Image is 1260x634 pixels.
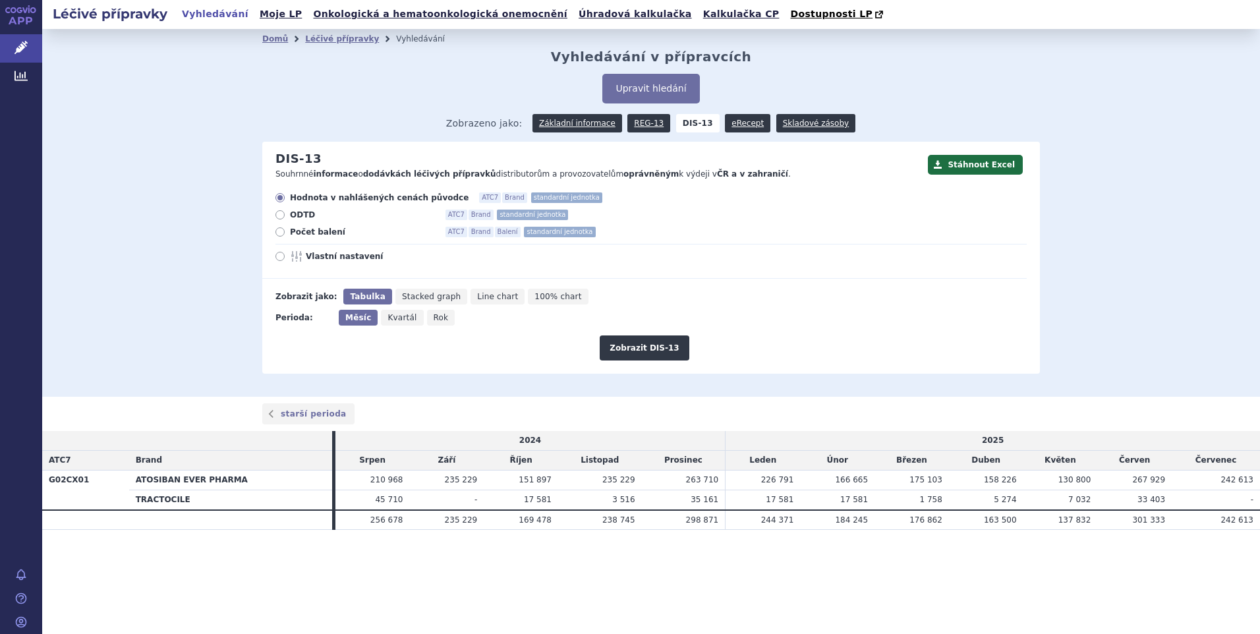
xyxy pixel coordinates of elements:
a: Základní informace [532,114,622,132]
span: - [1251,495,1253,504]
td: Srpen [335,451,410,471]
a: Moje LP [256,5,306,23]
span: 130 800 [1058,475,1091,484]
span: Hodnota v nahlášených cenách původce [290,192,469,203]
span: 267 929 [1132,475,1165,484]
span: 263 710 [686,475,719,484]
span: 17 581 [766,495,793,504]
span: 298 871 [686,515,719,525]
td: Květen [1023,451,1098,471]
div: Perioda: [275,310,332,326]
button: Zobrazit DIS-13 [600,335,689,360]
span: Brand [469,227,494,237]
span: 244 371 [761,515,794,525]
span: ATC7 [49,455,71,465]
li: Vyhledávání [396,29,462,49]
span: 17 581 [524,495,552,504]
span: 100% chart [534,292,581,301]
th: ATOSIBAN EVER PHARMA [129,470,332,490]
span: Zobrazeno jako: [446,114,523,132]
strong: informace [314,169,358,179]
span: standardní jednotka [524,227,595,237]
div: Zobrazit jako: [275,289,337,304]
a: Skladové zásoby [776,114,855,132]
h2: DIS-13 [275,152,322,166]
span: Vlastní nastavení [306,251,451,262]
span: standardní jednotka [497,210,568,220]
span: 235 229 [445,475,478,484]
span: 166 665 [835,475,868,484]
span: Brand [469,210,494,220]
button: Stáhnout Excel [928,155,1023,175]
span: 184 245 [835,515,868,525]
td: Říjen [484,451,558,471]
a: Domů [262,34,288,43]
a: starší perioda [262,403,355,424]
span: 137 832 [1058,515,1091,525]
td: Září [409,451,484,471]
span: 176 862 [909,515,942,525]
td: Únor [800,451,874,471]
span: 1 758 [919,495,942,504]
strong: DIS-13 [676,114,720,132]
a: Léčivé přípravky [305,34,379,43]
span: 33 403 [1137,495,1165,504]
a: REG-13 [627,114,670,132]
td: Červen [1097,451,1172,471]
span: 7 032 [1068,495,1091,504]
span: Line chart [477,292,518,301]
button: Upravit hledání [602,74,699,103]
span: 35 161 [691,495,718,504]
span: Tabulka [350,292,385,301]
th: G02CX01 [42,470,129,509]
span: 169 478 [519,515,552,525]
span: ODTD [290,210,435,220]
span: Stacked graph [402,292,461,301]
a: Úhradová kalkulačka [575,5,696,23]
span: 301 333 [1132,515,1165,525]
a: eRecept [725,114,770,132]
span: ATC7 [445,210,467,220]
td: Duben [949,451,1023,471]
strong: oprávněným [623,169,679,179]
h2: Vyhledávání v přípravcích [551,49,752,65]
td: Leden [726,451,801,471]
th: TRACTOCILE [129,490,332,509]
span: 3 516 [612,495,635,504]
span: 256 678 [370,515,403,525]
td: Červenec [1172,451,1260,471]
span: Kvartál [387,313,416,322]
td: 2024 [335,431,726,450]
span: Dostupnosti LP [790,9,873,19]
span: 5 274 [994,495,1016,504]
span: Brand [502,192,527,203]
span: 158 226 [984,475,1017,484]
span: Brand [136,455,162,465]
td: 2025 [726,431,1260,450]
span: Rok [434,313,449,322]
span: 45 710 [375,495,403,504]
a: Kalkulačka CP [699,5,784,23]
span: 238 745 [602,515,635,525]
span: 242 613 [1220,475,1253,484]
span: 17 581 [840,495,868,504]
span: 235 229 [445,515,478,525]
h2: Léčivé přípravky [42,5,178,23]
a: Vyhledávání [178,5,252,23]
span: 175 103 [909,475,942,484]
a: Onkologická a hematoonkologická onemocnění [309,5,571,23]
strong: ČR a v zahraničí [717,169,788,179]
td: Prosinec [642,451,726,471]
span: Počet balení [290,227,435,237]
a: Dostupnosti LP [786,5,890,24]
td: Březen [874,451,949,471]
span: 235 229 [602,475,635,484]
strong: dodávkách léčivých přípravků [363,169,496,179]
span: standardní jednotka [531,192,602,203]
span: 151 897 [519,475,552,484]
span: 163 500 [984,515,1017,525]
span: 242 613 [1220,515,1253,525]
td: Listopad [558,451,642,471]
span: ATC7 [445,227,467,237]
span: ATC7 [479,192,501,203]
